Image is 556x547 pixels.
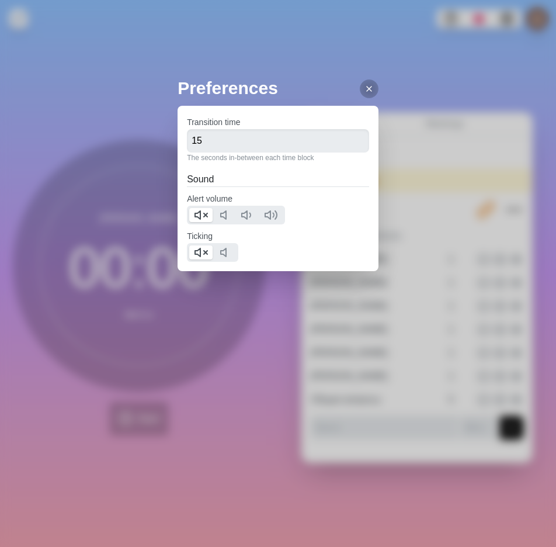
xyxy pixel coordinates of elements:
[178,75,378,101] h2: Preferences
[187,153,369,163] p: The seconds in-between each time block
[187,231,213,241] label: Ticking
[187,117,240,127] label: Transition time
[187,172,369,186] h2: Sound
[187,194,232,203] label: Alert volume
